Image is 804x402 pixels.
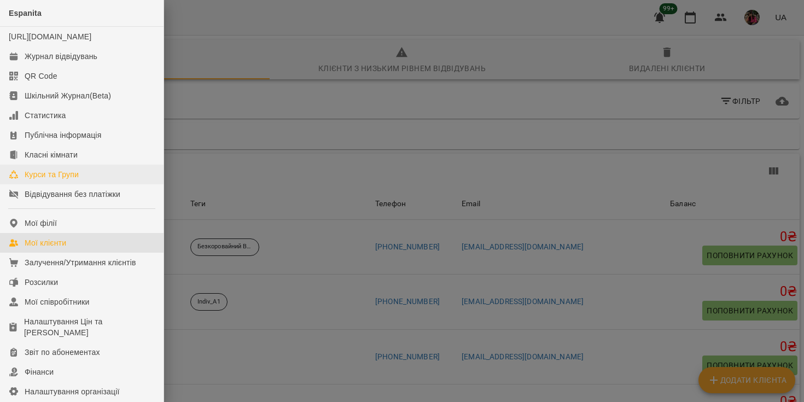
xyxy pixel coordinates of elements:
[25,169,79,180] div: Курси та Групи
[9,9,42,18] span: Espanita
[25,386,120,397] div: Налаштування організації
[25,277,58,288] div: Розсилки
[25,130,101,141] div: Публічна інформація
[25,347,100,358] div: Звіт по абонементах
[25,237,66,248] div: Мої клієнти
[25,257,136,268] div: Залучення/Утримання клієнтів
[25,71,57,81] div: QR Code
[25,366,54,377] div: Фінанси
[24,316,155,338] div: Налаштування Цін та [PERSON_NAME]
[25,90,111,101] div: Шкільний Журнал(Beta)
[25,149,78,160] div: Класні кімнати
[25,296,90,307] div: Мої співробітники
[25,51,97,62] div: Журнал відвідувань
[25,110,66,121] div: Статистика
[25,218,57,229] div: Мої філії
[25,189,120,200] div: Відвідування без платіжки
[9,32,91,41] a: [URL][DOMAIN_NAME]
